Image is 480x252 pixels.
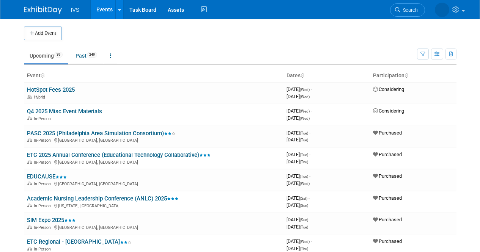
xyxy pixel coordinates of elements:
span: - [311,108,312,114]
span: Purchased [373,195,402,201]
a: Past249 [70,49,103,63]
span: [DATE] [286,202,308,208]
img: In-Person Event [27,247,32,250]
div: [GEOGRAPHIC_DATA], [GEOGRAPHIC_DATA] [27,159,280,165]
span: Purchased [373,152,402,157]
span: (Tue) [300,131,308,135]
span: (Wed) [300,182,310,186]
a: ETC Regional - [GEOGRAPHIC_DATA] [27,238,131,245]
th: Event [24,69,283,82]
span: [DATE] [286,246,308,251]
span: In-Person [34,203,53,208]
span: In-Person [34,138,53,143]
a: HotSpot Fees 2025 [27,86,75,93]
span: - [309,152,310,157]
span: [DATE] [286,224,308,230]
span: (Sun) [300,218,308,222]
img: Carrie Rhoads [435,3,449,17]
span: Purchased [373,217,402,222]
span: (Wed) [300,239,310,244]
span: (Thu) [300,160,308,164]
span: (Tue) [300,174,308,178]
img: In-Person Event [27,203,32,207]
span: [DATE] [286,137,308,142]
a: Q4 2025 Misc Event Materials [27,108,102,115]
img: In-Person Event [27,116,32,120]
span: [DATE] [286,94,310,99]
span: In-Person [34,247,53,252]
img: In-Person Event [27,225,32,229]
span: Hybrid [34,95,47,100]
span: Search [400,7,418,13]
span: (Wed) [300,116,310,121]
span: 39 [54,52,63,58]
div: [GEOGRAPHIC_DATA], [GEOGRAPHIC_DATA] [27,180,280,186]
span: 249 [87,52,97,58]
span: [DATE] [286,152,310,157]
a: SIM Expo 2025 [27,217,76,224]
a: Search [390,3,425,17]
span: In-Person [34,160,53,165]
span: [DATE] [286,173,310,179]
div: [GEOGRAPHIC_DATA], [GEOGRAPHIC_DATA] [27,224,280,230]
span: Purchased [373,173,402,179]
span: (Wed) [300,95,310,99]
span: [DATE] [286,86,312,92]
span: (Wed) [300,88,310,92]
a: Academic Nursing Leadership Conference (ANLC) 2025 [27,195,178,202]
span: [DATE] [286,195,310,201]
a: PASC 2025 (Philadelphia Area Simulation Consortium) [27,130,175,137]
th: Participation [370,69,456,82]
span: - [311,86,312,92]
span: (Sat) [300,196,307,200]
span: - [308,195,310,201]
span: [DATE] [286,238,312,244]
a: Sort by Participation Type [404,72,408,78]
span: Considering [373,108,404,114]
th: Dates [283,69,370,82]
span: IVS [71,7,80,13]
a: Upcoming39 [24,49,68,63]
span: In-Person [34,182,53,186]
span: - [309,217,310,222]
span: Purchased [373,130,402,136]
span: (Tue) [300,153,308,157]
span: (Thu) [300,247,308,251]
span: (Sun) [300,203,308,208]
img: In-Person Event [27,182,32,185]
span: - [311,238,312,244]
a: ETC 2025 Annual Conference (Educational Technology Collaborative) [27,152,211,158]
span: [DATE] [286,130,310,136]
span: (Tue) [300,138,308,142]
span: [DATE] [286,159,308,164]
img: In-Person Event [27,160,32,164]
span: [DATE] [286,108,312,114]
span: Considering [373,86,404,92]
span: In-Person [34,116,53,121]
span: (Tue) [300,225,308,229]
span: Purchased [373,238,402,244]
span: - [309,173,310,179]
img: ExhibitDay [24,6,62,14]
button: Add Event [24,27,62,40]
span: [DATE] [286,217,310,222]
a: EDUCAUSE [27,173,67,180]
div: [US_STATE], [GEOGRAPHIC_DATA] [27,202,280,208]
span: [DATE] [286,180,310,186]
span: (Wed) [300,109,310,113]
a: Sort by Event Name [41,72,44,78]
div: [GEOGRAPHIC_DATA], [GEOGRAPHIC_DATA] [27,137,280,143]
img: In-Person Event [27,138,32,142]
span: [DATE] [286,115,310,121]
span: - [309,130,310,136]
img: Hybrid Event [27,95,32,99]
span: In-Person [34,225,53,230]
a: Sort by Start Date [301,72,304,78]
